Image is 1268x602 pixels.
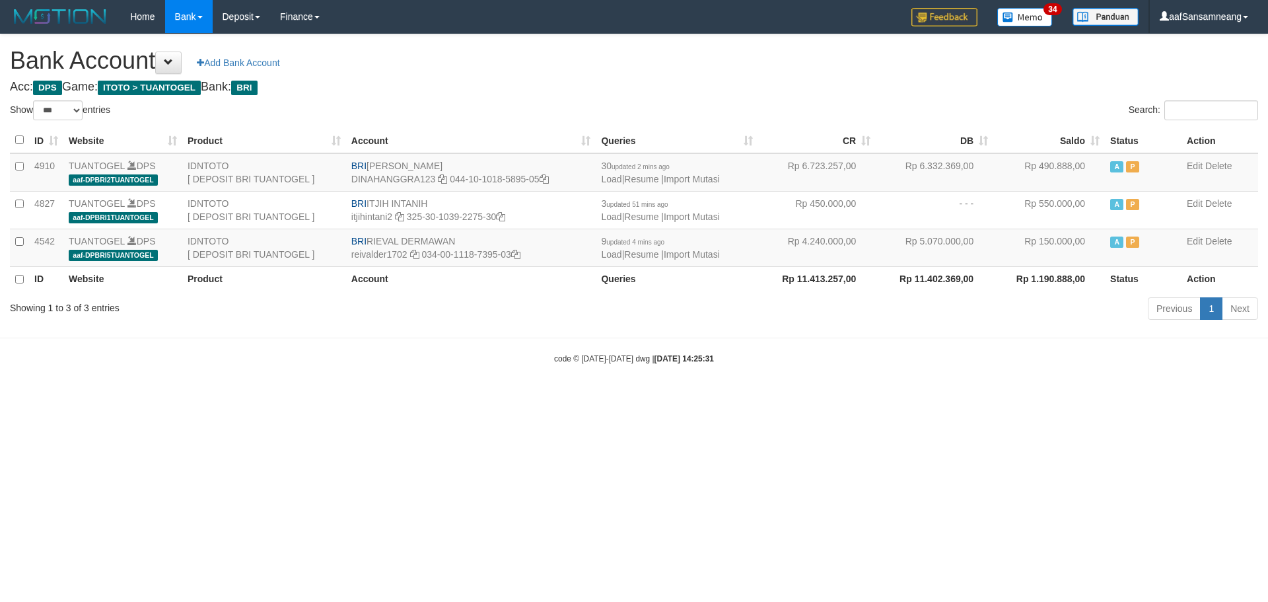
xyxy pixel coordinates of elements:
[410,249,419,260] a: Copy reivalder1702 to clipboard
[1043,3,1061,15] span: 34
[1181,128,1258,153] th: Action
[98,81,201,95] span: ITOTO > TUANTOGEL
[1105,128,1181,153] th: Status
[1126,161,1139,172] span: Paused
[554,354,714,363] small: code © [DATE]-[DATE] dwg |
[346,191,596,229] td: ITJIH INTANIH 325-30-1039-2275-30
[758,153,876,192] td: Rp 6.723.257,00
[993,191,1105,229] td: Rp 550.000,00
[624,174,658,184] a: Resume
[876,128,993,153] th: DB: activate to sort column ascending
[1187,236,1203,246] a: Edit
[231,81,257,95] span: BRI
[596,128,758,153] th: Queries: activate to sort column ascending
[346,128,596,153] th: Account: activate to sort column ascending
[758,229,876,266] td: Rp 4.240.000,00
[69,250,158,261] span: aaf-DPBRI5TUANTOGEL
[1187,198,1203,209] a: Edit
[182,229,346,266] td: IDNTOTO [ DEPOSIT BRI TUANTOGEL ]
[1222,297,1258,320] a: Next
[63,153,182,192] td: DPS
[1164,100,1258,120] input: Search:
[69,161,125,171] a: TUANTOGEL
[351,174,436,184] a: DINAHANGGRA123
[182,153,346,192] td: IDNTOTO [ DEPOSIT BRI TUANTOGEL ]
[33,81,62,95] span: DPS
[511,249,520,260] a: Copy 034001118739503 to clipboard
[346,266,596,292] th: Account
[911,8,977,26] img: Feedback.jpg
[395,211,404,222] a: Copy itjihintani2 to clipboard
[601,198,668,209] span: 3
[997,8,1053,26] img: Button%20Memo.svg
[69,212,158,223] span: aaf-DPBRI1TUANTOGEL
[1181,266,1258,292] th: Action
[1187,161,1203,171] a: Edit
[1148,297,1201,320] a: Previous
[1129,100,1258,120] label: Search:
[993,229,1105,266] td: Rp 150.000,00
[1200,297,1222,320] a: 1
[351,211,392,222] a: itjihintani2
[540,174,549,184] a: Copy 044101018589505 to clipboard
[601,161,719,184] span: | |
[351,198,367,209] span: BRI
[1126,237,1139,248] span: Paused
[606,239,664,246] span: updated 4 mins ago
[993,266,1105,292] th: Rp 1.190.888,00
[601,198,719,222] span: | |
[876,229,993,266] td: Rp 5.070.000,00
[1126,199,1139,210] span: Paused
[1073,8,1139,26] img: panduan.png
[758,191,876,229] td: Rp 450.000,00
[876,266,993,292] th: Rp 11.402.369,00
[69,198,125,209] a: TUANTOGEL
[601,236,719,260] span: | |
[1105,266,1181,292] th: Status
[606,201,668,208] span: updated 51 mins ago
[63,191,182,229] td: DPS
[29,266,63,292] th: ID
[876,191,993,229] td: - - -
[10,296,518,315] div: Showing 1 to 3 of 3 entries
[758,266,876,292] th: Rp 11.413.257,00
[29,191,63,229] td: 4827
[188,52,288,74] a: Add Bank Account
[624,249,658,260] a: Resume
[29,229,63,266] td: 4542
[664,211,720,222] a: Import Mutasi
[69,236,125,246] a: TUANTOGEL
[758,128,876,153] th: CR: activate to sort column ascending
[33,100,83,120] select: Showentries
[664,249,720,260] a: Import Mutasi
[601,161,669,171] span: 30
[346,229,596,266] td: RIEVAL DERMAWAN 034-00-1118-7395-03
[69,174,158,186] span: aaf-DPBRI2TUANTOGEL
[876,153,993,192] td: Rp 6.332.369,00
[612,163,670,170] span: updated 2 mins ago
[596,266,758,292] th: Queries
[182,266,346,292] th: Product
[10,81,1258,94] h4: Acc: Game: Bank:
[63,229,182,266] td: DPS
[601,249,621,260] a: Load
[29,128,63,153] th: ID: activate to sort column ascending
[351,236,367,246] span: BRI
[601,174,621,184] a: Load
[351,161,367,171] span: BRI
[993,128,1105,153] th: Saldo: activate to sort column ascending
[1205,236,1232,246] a: Delete
[1110,161,1123,172] span: Active
[624,211,658,222] a: Resume
[29,153,63,192] td: 4910
[63,128,182,153] th: Website: activate to sort column ascending
[10,48,1258,74] h1: Bank Account
[182,128,346,153] th: Product: activate to sort column ascending
[1205,198,1232,209] a: Delete
[993,153,1105,192] td: Rp 490.888,00
[601,236,664,246] span: 9
[10,7,110,26] img: MOTION_logo.png
[1110,237,1123,248] span: Active
[1205,161,1232,171] a: Delete
[438,174,447,184] a: Copy DINAHANGGRA123 to clipboard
